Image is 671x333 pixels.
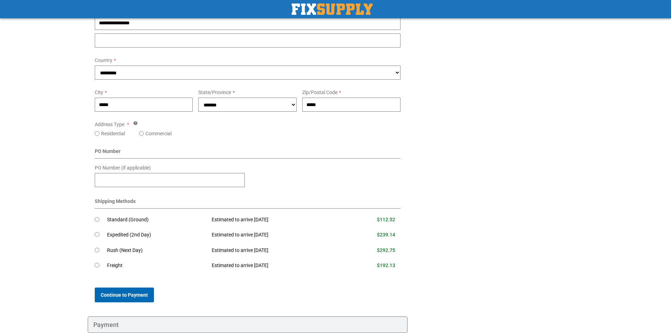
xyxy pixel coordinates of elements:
[377,263,395,268] span: $192.13
[377,232,395,238] span: $239.14
[95,288,154,302] button: Continue to Payment
[145,130,172,137] label: Commercial
[292,4,373,15] a: store logo
[95,57,112,63] span: Country
[377,247,395,253] span: $292.75
[107,212,207,228] td: Standard (Ground)
[377,217,395,222] span: $112.52
[95,122,124,127] span: Address Type
[95,148,401,159] div: PO Number
[292,4,373,15] img: Fix Industrial Supply
[107,243,207,258] td: Rush (Next Day)
[95,198,401,209] div: Shipping Methods
[206,243,342,258] td: Estimated to arrive [DATE]
[206,258,342,273] td: Estimated to arrive [DATE]
[107,227,207,243] td: Expedited (2nd Day)
[101,292,148,298] span: Continue to Payment
[95,165,151,171] span: PO Number (if applicable)
[302,90,337,95] span: Zip/Postal Code
[107,258,207,273] td: Freight
[101,130,125,137] label: Residential
[198,90,231,95] span: State/Province
[206,227,342,243] td: Estimated to arrive [DATE]
[95,90,103,95] span: City
[206,212,342,228] td: Estimated to arrive [DATE]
